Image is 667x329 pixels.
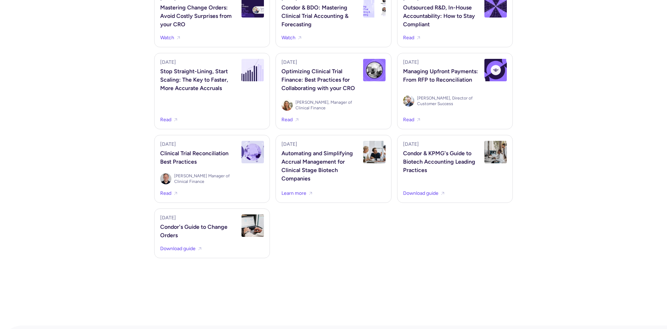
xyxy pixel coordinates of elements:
a: Read [160,190,171,197]
a: Watch [281,34,295,41]
div: [PERSON_NAME], Director of Customer Success [417,95,481,107]
a: Automating and Simplifying Accrual Management for Clinical Stage Biotech Companies [281,149,359,183]
div: [DATE] [160,59,176,66]
div: [PERSON_NAME], Manager of Clinical Finance [295,100,359,111]
a: Download guide [160,245,196,252]
a: Learn more [281,190,306,197]
a: Read [281,116,293,123]
a: Condor's Guide to Change Orders [160,223,238,240]
a: Watch [160,34,174,41]
div: [DATE] [403,141,419,148]
div: [PERSON_NAME] Manager of Clinical Finance [174,173,238,184]
a: Outsourced R&D, In-House Accountability: How to Stay Compliant [403,4,481,29]
a: Read [403,34,414,41]
div: [DATE] [281,59,297,66]
a: Managing Upfront Payments: From RFP to Reconciliation [403,67,481,84]
a: Condor & BDO: Mastering Clinical Trial Accounting & Forecasting [281,4,359,29]
div: [DATE] [160,141,176,148]
div: [DATE] [160,214,176,221]
div: [DATE] [281,141,297,148]
a: Condor & KPMG's Guide to Biotech Accounting Leading Practices [403,149,481,174]
a: Clinical Trial Reconciliation Best Practices [160,149,238,166]
a: Read [403,116,414,123]
a: Mastering Change Orders: Avoid Costly Surprises from your CRO [160,4,238,29]
a: Read [160,116,171,123]
a: Stop Straight-Lining, Start Scaling: The Key to Faster, More Accurate Accruals [160,67,238,92]
a: Download guide [403,190,438,197]
a: Optimizing Clinical Trial Finance: Best Practices for Collaborating with your CRO [281,67,359,92]
div: [DATE] [403,59,419,66]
